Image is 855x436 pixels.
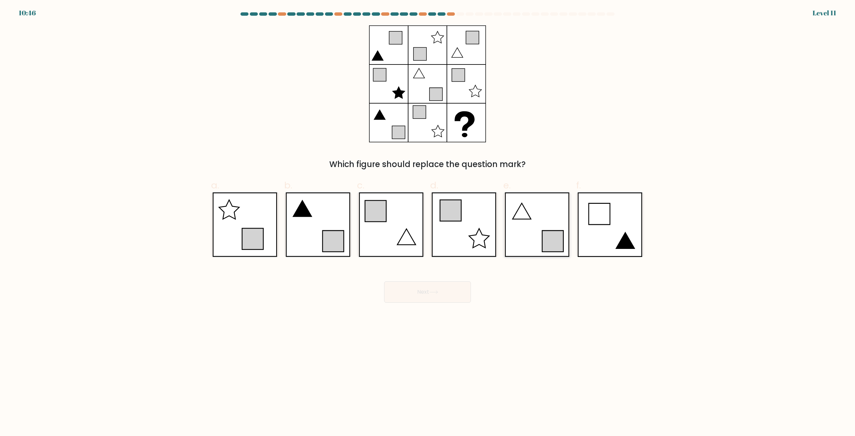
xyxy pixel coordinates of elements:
[576,179,581,192] span: f.
[19,8,36,18] div: 10:46
[503,179,511,192] span: e.
[813,8,836,18] div: Level 11
[284,179,292,192] span: b.
[211,179,219,192] span: a.
[430,179,438,192] span: d.
[357,179,364,192] span: c.
[384,281,471,303] button: Next
[215,158,640,170] div: Which figure should replace the question mark?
